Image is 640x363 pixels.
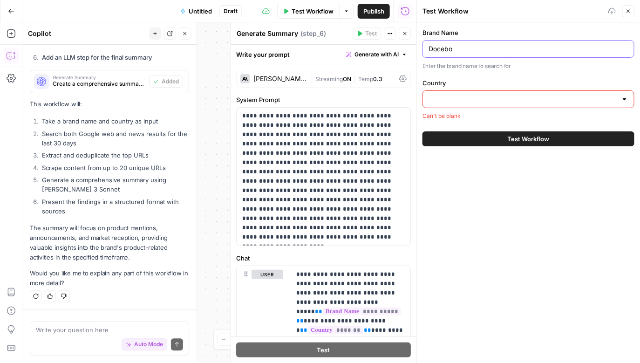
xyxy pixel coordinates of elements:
[254,75,307,82] div: [PERSON_NAME] 4
[311,74,315,83] span: |
[237,95,411,104] label: System Prompt
[237,342,411,357] button: Test
[292,7,334,16] span: Test Workflow
[162,77,179,86] span: Added
[40,175,189,194] li: Generate a comprehensive summary using [PERSON_NAME] 3 Sonnet
[42,54,152,61] strong: Add an LLM step for the final summary
[508,134,550,144] span: Test Workflow
[237,29,299,38] textarea: Generate Summary
[366,29,377,38] span: Test
[277,4,339,19] button: Test Workflow
[30,99,189,109] p: This workflow will:
[358,75,373,82] span: Temp
[175,4,218,19] button: Untitled
[422,112,634,120] div: Can't be blank
[149,75,183,88] button: Added
[40,197,189,216] li: Present the findings in a structured format with sources
[252,270,284,279] button: user
[315,75,343,82] span: Streaming
[363,7,384,16] span: Publish
[40,163,189,172] li: Scrape content from up to 20 unique URLs
[134,340,163,349] span: Auto Mode
[351,74,358,83] span: |
[317,345,330,355] span: Test
[358,4,390,19] button: Publish
[422,62,634,71] p: Enter the brand name to search for
[40,129,189,148] li: Search both Google web and news results for the last 30 days
[429,44,628,54] input: Apple, Nike, etc.
[237,253,411,263] label: Chat
[422,28,634,37] label: Brand Name
[224,7,238,15] span: Draft
[30,268,189,288] p: Would you like me to explain any part of this workflow in more detail?
[355,50,399,59] span: Generate with AI
[343,75,351,82] span: ON
[53,80,145,88] span: Create a comprehensive summary of brand mentions
[53,75,145,80] span: Generate Summary
[40,151,189,160] li: Extract and deduplicate the top URLs
[28,29,146,38] div: Copilot
[231,45,417,64] div: Write your prompt
[189,7,212,16] span: Untitled
[422,131,634,146] button: Test Workflow
[301,29,327,38] span: ( step_6 )
[30,223,189,263] p: The summary will focus on product mentions, announcements, and market reception, providing valuab...
[40,116,189,126] li: Take a brand name and country as input
[122,338,167,350] button: Auto Mode
[373,75,382,82] span: 0.3
[422,78,634,88] label: Country
[353,27,381,40] button: Test
[343,48,411,61] button: Generate with AI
